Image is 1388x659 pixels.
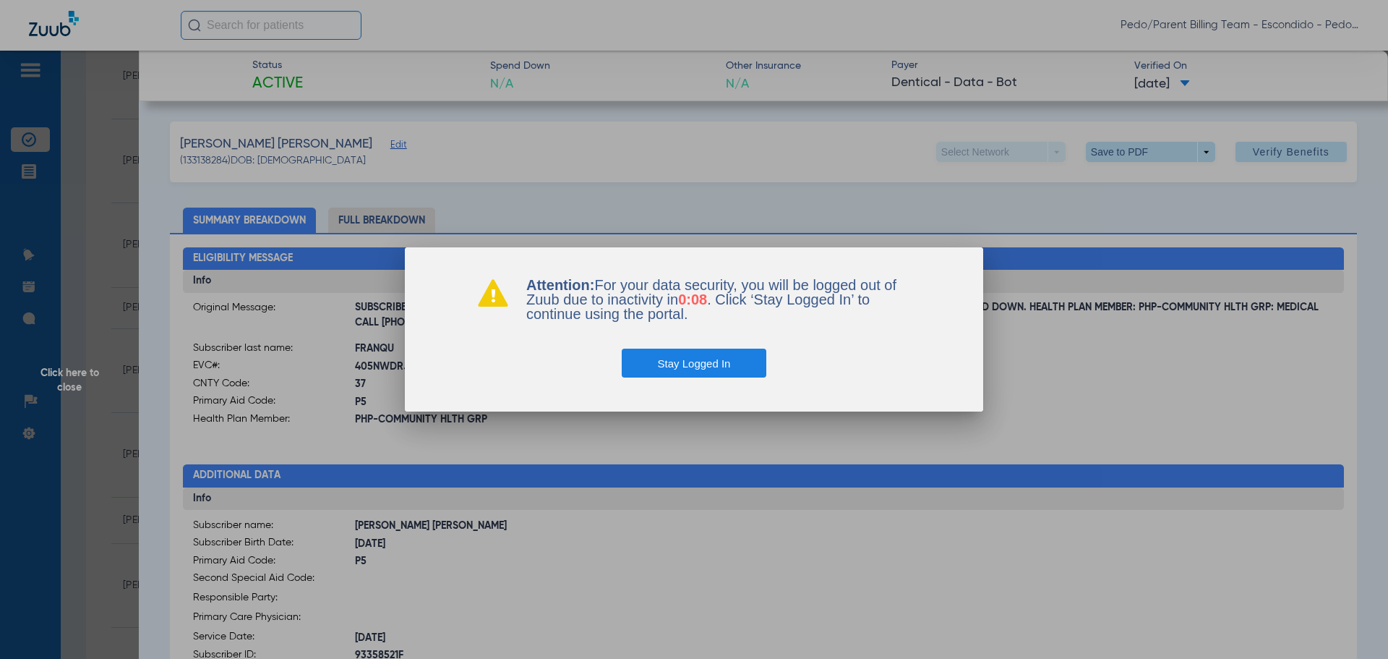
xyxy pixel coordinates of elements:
[477,278,509,307] img: warning
[678,292,707,307] span: 0:08
[526,278,911,321] p: For your data security, you will be logged out of Zuub due to inactivity in . Click ‘Stay Logged ...
[1316,590,1388,659] iframe: Chat Widget
[526,277,594,293] b: Attention:
[622,349,767,378] button: Stay Logged In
